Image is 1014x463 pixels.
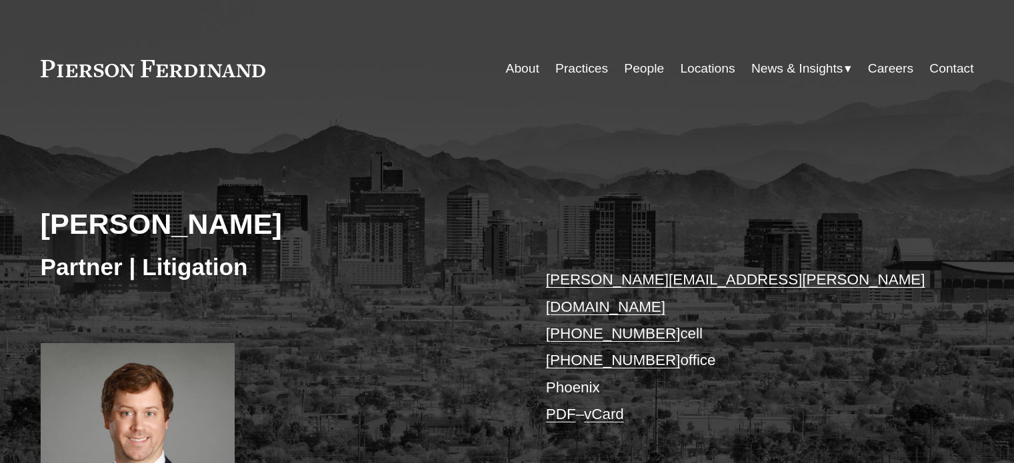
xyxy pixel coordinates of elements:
a: [PERSON_NAME][EMAIL_ADDRESS][PERSON_NAME][DOMAIN_NAME] [546,271,925,314]
a: Contact [929,56,973,81]
a: About [506,56,539,81]
a: Careers [868,56,913,81]
a: PDF [546,406,576,422]
span: News & Insights [751,57,843,81]
a: Locations [680,56,735,81]
a: Practices [555,56,608,81]
a: folder dropdown [751,56,852,81]
a: vCard [584,406,624,422]
a: [PHONE_NUMBER] [546,325,681,342]
a: [PHONE_NUMBER] [546,352,681,368]
h2: [PERSON_NAME] [41,207,507,241]
a: People [624,56,664,81]
p: cell office Phoenix – [546,266,935,428]
h3: Partner | Litigation [41,252,507,282]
